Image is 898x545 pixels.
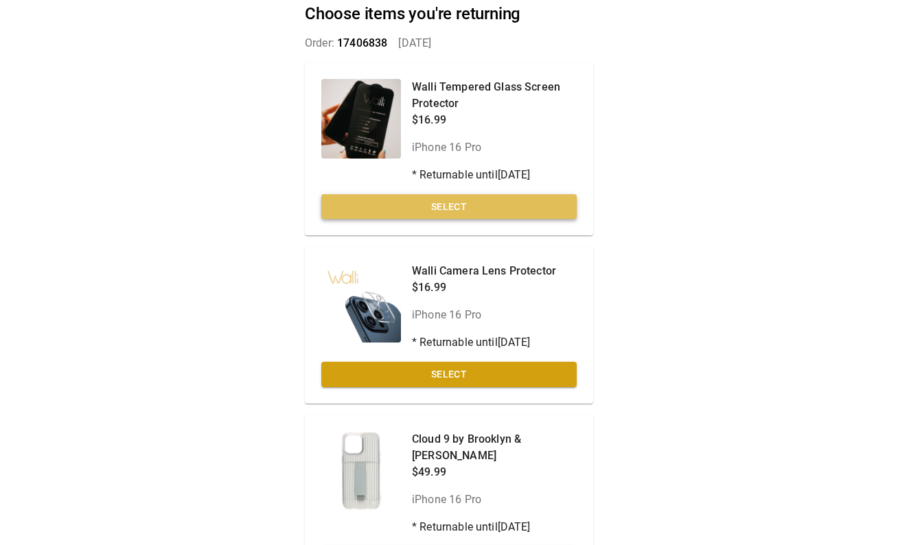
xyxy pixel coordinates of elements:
p: Walli Camera Lens Protector [412,263,556,279]
button: Select [321,194,577,220]
p: * Returnable until [DATE] [412,519,577,535]
p: iPhone 16 Pro [412,139,577,156]
p: Cloud 9 by Brooklyn & [PERSON_NAME] [412,431,577,464]
p: * Returnable until [DATE] [412,334,556,351]
span: 17406838 [337,36,387,49]
p: iPhone 16 Pro [412,491,577,508]
p: $49.99 [412,464,577,480]
p: * Returnable until [DATE] [412,167,577,183]
p: iPhone 16 Pro [412,307,556,323]
p: Order: [DATE] [305,35,593,51]
button: Select [321,362,577,387]
h2: Choose items you're returning [305,4,593,24]
p: $16.99 [412,112,577,128]
p: Walli Tempered Glass Screen Protector [412,79,577,112]
p: $16.99 [412,279,556,296]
